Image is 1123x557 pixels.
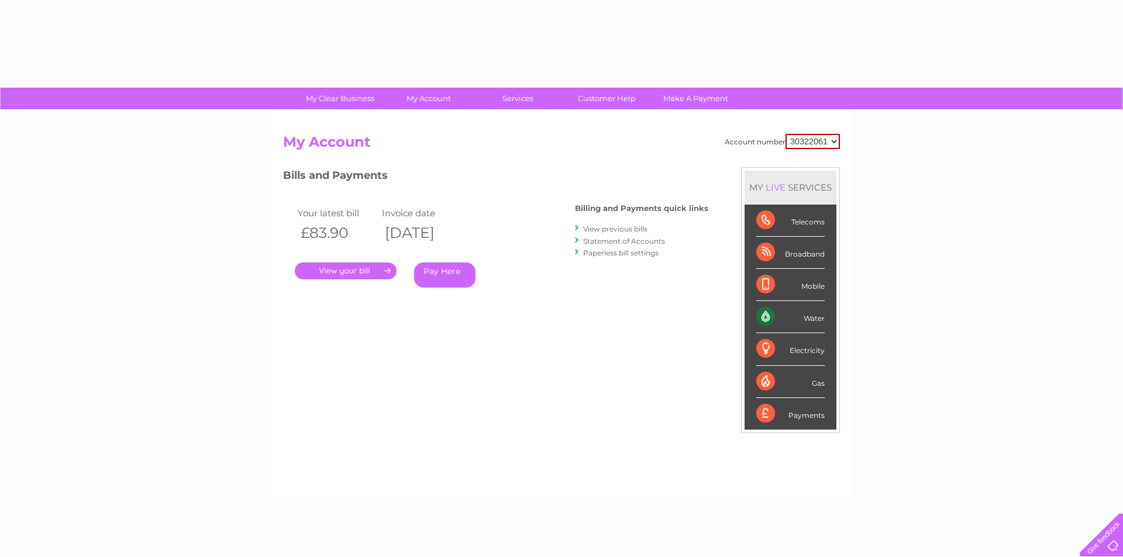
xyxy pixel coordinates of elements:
[745,171,836,204] div: MY SERVICES
[283,167,708,188] h3: Bills and Payments
[379,205,463,221] td: Invoice date
[756,301,825,333] div: Water
[295,205,379,221] td: Your latest bill
[763,182,788,193] div: LIVE
[583,237,665,245] a: Statement of Accounts
[379,221,463,245] th: [DATE]
[647,88,744,109] a: Make A Payment
[756,398,825,430] div: Payments
[470,88,566,109] a: Services
[559,88,655,109] a: Customer Help
[756,269,825,301] div: Mobile
[414,262,476,288] a: Pay Here
[756,333,825,365] div: Electricity
[583,248,659,257] a: Paperless bill settings
[725,134,840,149] div: Account number
[292,88,388,109] a: My Clear Business
[756,205,825,237] div: Telecoms
[381,88,477,109] a: My Account
[575,204,708,213] h4: Billing and Payments quick links
[756,366,825,398] div: Gas
[283,134,840,156] h2: My Account
[756,237,825,269] div: Broadband
[583,224,647,233] a: View previous bills
[295,221,379,245] th: £83.90
[295,262,397,279] a: .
